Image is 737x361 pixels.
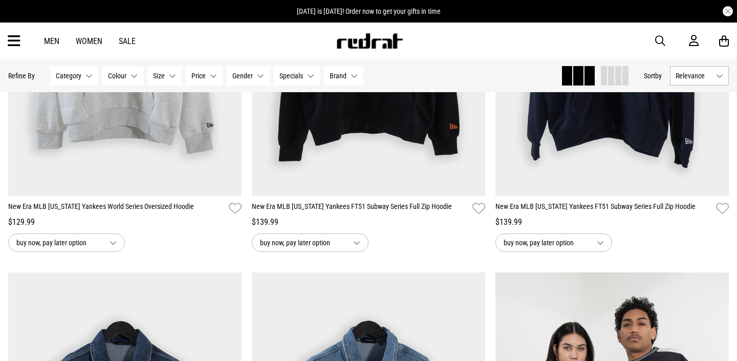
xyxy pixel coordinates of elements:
div: $139.99 [252,216,485,228]
button: Relevance [670,66,729,86]
a: Women [76,36,102,46]
a: New Era MLB [US_STATE] Yankees FT51 Subway Series Full Zip Hoodie [252,201,468,216]
button: Size [147,66,182,86]
button: Category [50,66,98,86]
button: Open LiveChat chat widget [8,4,39,35]
button: Price [186,66,223,86]
span: [DATE] is [DATE]! Order now to get your gifts in time [297,7,441,15]
span: Brand [330,72,346,80]
span: Size [153,72,165,80]
button: Colour [102,66,143,86]
button: Specials [274,66,320,86]
a: Sale [119,36,136,46]
button: buy now, pay later option [495,233,612,252]
span: buy now, pay later option [504,237,589,249]
span: Price [191,72,206,80]
button: buy now, pay later option [8,233,125,252]
div: $139.99 [495,216,729,228]
button: Brand [324,66,363,86]
span: by [655,72,662,80]
a: New Era MLB [US_STATE] Yankees World Series Oversized Hoodie [8,201,225,216]
img: Redrat logo [336,33,403,49]
span: Specials [279,72,303,80]
span: Gender [232,72,253,80]
button: Gender [227,66,270,86]
span: Relevance [676,72,712,80]
div: $129.99 [8,216,242,228]
span: Category [56,72,81,80]
span: buy now, pay later option [16,237,101,249]
p: Refine By [8,72,35,80]
span: Colour [108,72,126,80]
a: Men [44,36,59,46]
button: Sortby [644,70,662,82]
button: buy now, pay later option [252,233,368,252]
span: buy now, pay later option [260,237,345,249]
a: New Era MLB [US_STATE] Yankees FT51 Subway Series Full Zip Hoodie [495,201,712,216]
